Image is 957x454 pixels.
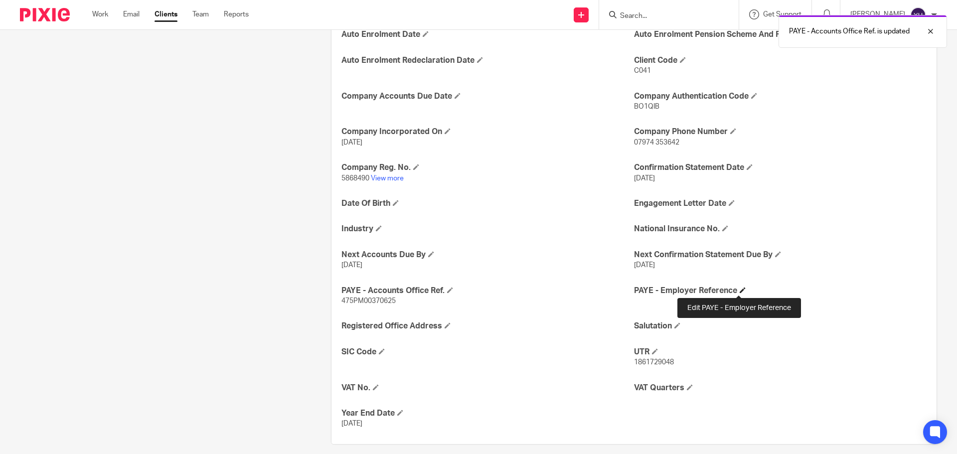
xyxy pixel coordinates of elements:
a: Team [192,9,209,19]
span: 07974 353642 [634,139,679,146]
h4: VAT Quarters [634,383,927,393]
span: 475PM00370625 [341,298,396,304]
a: Reports [224,9,249,19]
h4: SIC Code [341,347,634,357]
h4: Next Accounts Due By [341,250,634,260]
h4: Company Accounts Due Date [341,91,634,102]
h4: Engagement Letter Date [634,198,927,209]
span: [DATE] [634,262,655,269]
span: BO1QIB [634,103,659,110]
span: [DATE] [341,262,362,269]
h4: Company Incorporated On [341,127,634,137]
h4: Industry [341,224,634,234]
h4: Next Confirmation Statement Due By [634,250,927,260]
h4: Confirmation Statement Date [634,162,927,173]
span: C041 [634,67,651,74]
h4: Company Reg. No. [341,162,634,173]
a: Work [92,9,108,19]
span: [DATE] [341,420,362,427]
a: View more [371,175,404,182]
h4: National Insurance No. [634,224,927,234]
a: Email [123,9,140,19]
h4: Salutation [634,321,927,331]
h4: PAYE - Accounts Office Ref. [341,286,634,296]
span: [DATE] [634,175,655,182]
h4: Date Of Birth [341,198,634,209]
p: PAYE - Accounts Office Ref. is updated [789,26,910,36]
h4: Company Phone Number [634,127,927,137]
img: Pixie [20,8,70,21]
h4: Auto Enrolment Redeclaration Date [341,55,634,66]
img: svg%3E [910,7,926,23]
h4: UTR [634,347,927,357]
h4: Company Authentication Code [634,91,927,102]
h4: Client Code [634,55,927,66]
span: 1861729048 [634,359,674,366]
span: 5868490 [341,175,369,182]
span: [DATE] [341,139,362,146]
h4: Registered Office Address [341,321,634,331]
h4: Auto Enrolment Date [341,29,634,40]
h4: Year End Date [341,408,634,419]
h4: VAT No. [341,383,634,393]
h4: PAYE - Employer Reference [634,286,927,296]
a: Clients [155,9,177,19]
